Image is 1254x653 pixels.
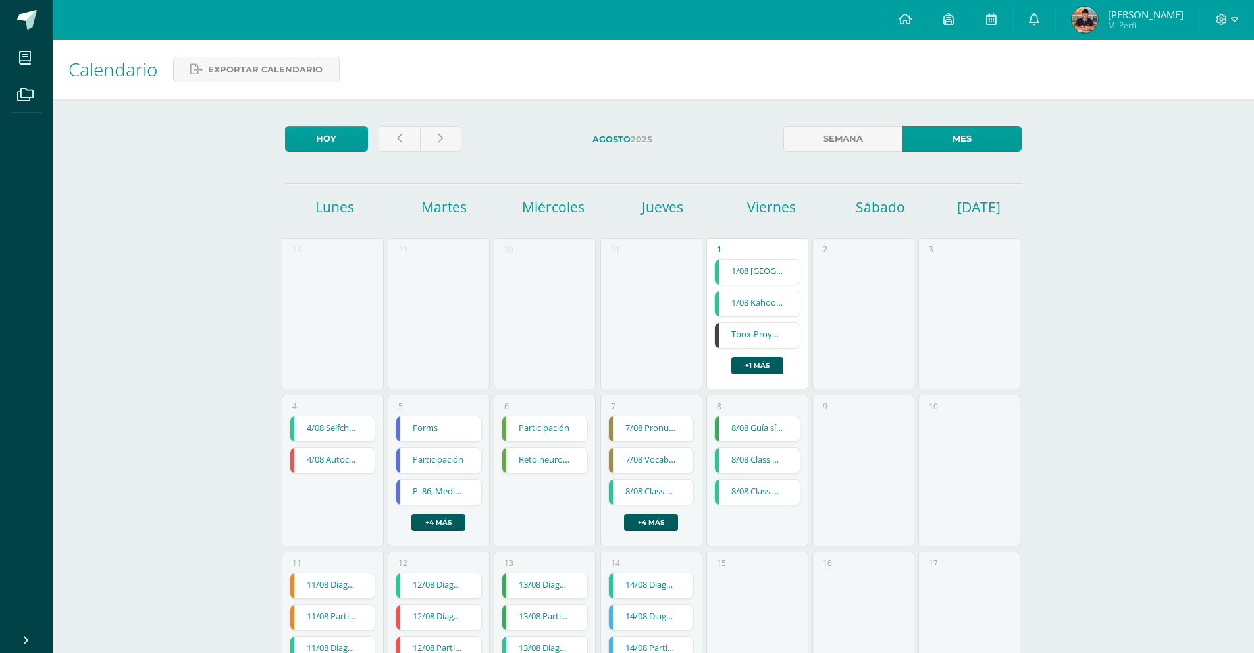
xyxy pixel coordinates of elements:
[929,557,938,569] div: 17
[624,514,678,531] a: +4 más
[609,605,694,630] a: 14/08 Diagnóstico
[608,447,694,474] div: 7/08 Vocabulario | Tarea
[714,322,800,349] div: Tbox-Proyecto 2- Actividad 1 y 2 | Tarea
[608,479,694,505] div: 8/08 Class Participation | Tarea
[714,416,800,442] div: 8/08 Guía símbolos cartográficos | Tarea
[609,573,694,598] a: 14/08 Diagnostic Drill
[173,57,340,82] a: Exportar calendario
[396,416,481,441] a: Forms
[396,573,481,598] a: 12/08 Diagnostic Drill
[396,480,481,505] a: P. 86, Medidas contra el cambio climático
[502,416,587,441] a: Participación
[290,448,375,473] a: 4/08 Autocontrol
[398,244,407,255] div: 29
[504,557,513,569] div: 13
[1072,7,1098,33] img: 29099325648fe4a0e4f11228af93af4a.png
[290,604,376,631] div: 11/08 Participación | Tarea
[610,198,715,216] h1: Jueves
[714,291,800,317] div: 1/08 Kahoot "Words ending with ar-er-or-ure" | Tarea
[715,323,800,348] a: Tbox-Proyecto 2- Actividad 1 y 2
[502,448,587,473] a: Reto neurocognitivo
[715,291,800,316] a: 1/08 Kahoot "Words ending with ar-er-or-ure"
[714,259,800,285] div: 1/08 Canva House | Tarea
[292,244,301,255] div: 28
[292,401,297,412] div: 4
[611,244,620,255] div: 31
[608,604,694,631] div: 14/08 Diagnóstico | Tarea
[609,480,694,505] a: 8/08 Class Participation
[609,448,694,473] a: 7/08 Vocabulario
[823,557,832,569] div: 16
[719,198,824,216] h1: Viernes
[396,447,482,474] div: Participación | Tarea
[396,573,482,599] div: 12/08 Diagnostic Drill | Tarea
[502,604,588,631] div: 13/08 Participación | Tarea
[290,605,375,630] a: 11/08 Participación
[282,198,388,216] h1: Lunes
[828,198,933,216] h1: Sábado
[290,447,376,474] div: 4/08 Autocontrol | Tarea
[717,557,726,569] div: 15
[68,57,157,82] span: Calendario
[290,573,376,599] div: 11/08 Diagnóstico | Tarea
[500,198,606,216] h1: Miércoles
[714,447,800,474] div: 8/08 Class Participation | Tarea
[715,260,800,285] a: 1/08 [GEOGRAPHIC_DATA]
[398,557,407,569] div: 12
[396,479,482,505] div: P. 86, Medidas contra el cambio climático | Tarea
[929,401,938,412] div: 10
[715,480,800,505] a: 8/08 Class Participation
[502,573,588,599] div: 13/08 Diagnóstico | Tarea
[502,447,588,474] div: Reto neurocognitivo | Tarea
[823,244,827,255] div: 2
[396,604,482,631] div: 12/08 Diagnóstico | Tarea
[1108,20,1184,31] span: Mi Perfil
[592,134,631,144] strong: Agosto
[504,401,509,412] div: 6
[823,401,827,412] div: 9
[472,126,773,153] label: 2025
[715,448,800,473] a: 8/08 Class Participation
[396,416,482,442] div: Forms | Tarea
[502,573,587,598] a: 13/08 Diagnóstico
[392,198,497,216] h1: Martes
[290,416,376,442] div: 4/08 Selfcheck | Tarea
[502,605,587,630] a: 13/08 Participación
[608,416,694,442] div: 7/08 Pronunciación | Tarea
[611,401,615,412] div: 7
[929,244,933,255] div: 3
[717,244,721,255] div: 1
[285,126,368,152] a: Hoy
[714,479,800,505] div: 8/08 Class Participation | Tarea
[731,357,783,374] a: +1 más
[292,557,301,569] div: 11
[290,416,375,441] a: 4/08 Selfcheck
[396,448,481,473] a: Participación
[398,401,403,412] div: 5
[715,416,800,441] a: 8/08 Guía símbolos cartográficos
[608,573,694,599] div: 14/08 Diagnostic Drill | Tarea
[502,416,588,442] div: Participación | Tarea
[609,416,694,441] a: 7/08 Pronunciación
[504,244,513,255] div: 30
[611,557,620,569] div: 14
[902,126,1022,152] a: Mes
[411,514,465,531] a: +4 más
[957,198,974,216] h1: [DATE]
[396,605,481,630] a: 12/08 Diagnóstico
[783,126,902,152] a: Semana
[208,57,323,82] span: Exportar calendario
[717,401,721,412] div: 8
[290,573,375,598] a: 11/08 Diagnóstico
[1108,8,1184,21] span: [PERSON_NAME]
